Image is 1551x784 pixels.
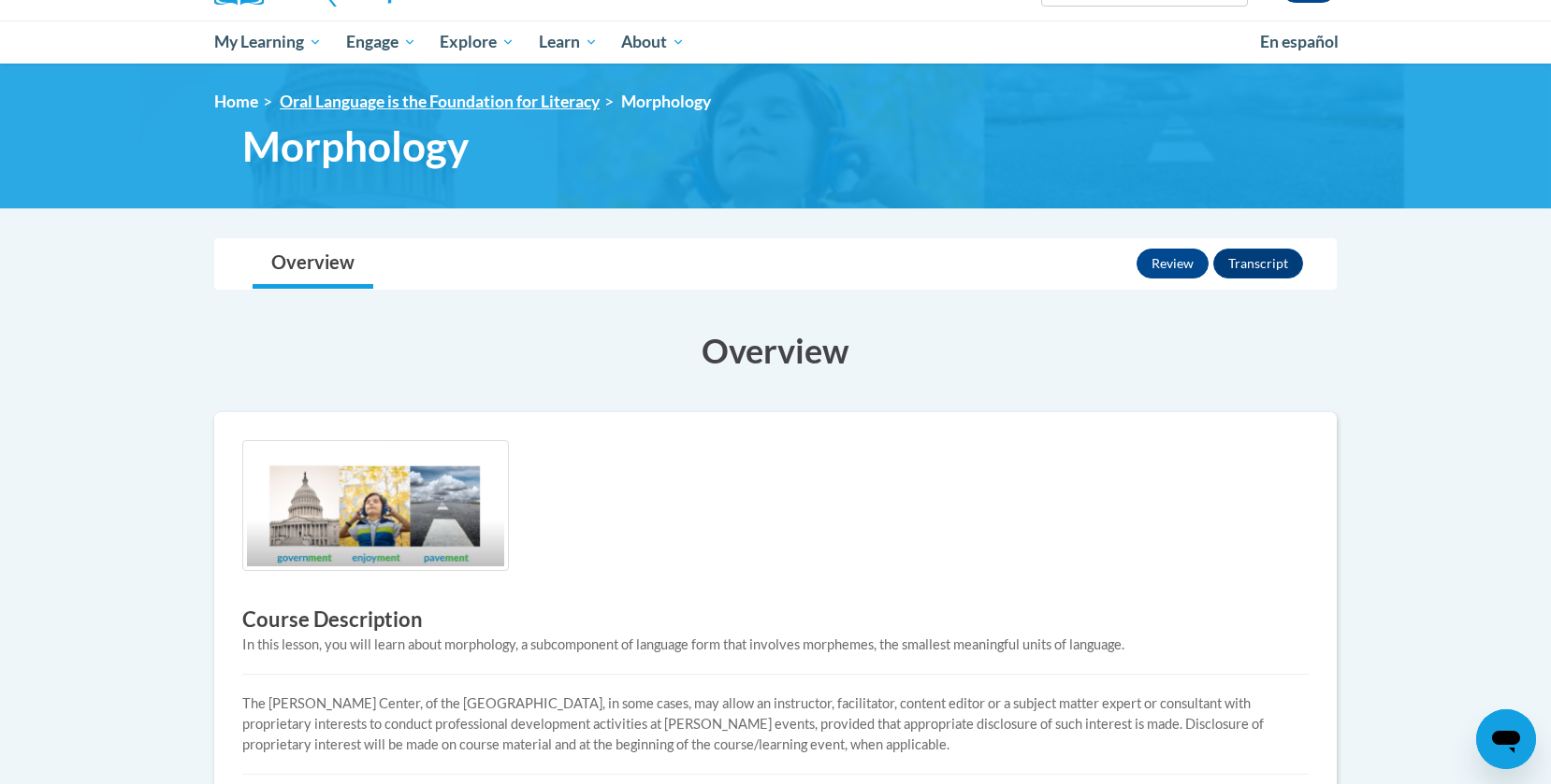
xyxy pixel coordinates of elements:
[440,31,515,53] span: Explore
[621,92,711,111] span: Morphology
[214,327,1337,374] h3: Overview
[242,440,509,572] img: Course logo image
[186,21,1365,64] div: Main menu
[202,21,334,64] a: My Learning
[1248,22,1351,62] a: En español
[242,121,469,171] span: Morphology
[214,31,322,53] span: My Learning
[242,634,1309,655] div: In this lesson, you will learn about morphology, a subcomponent of language form that involves mo...
[539,31,598,53] span: Learn
[621,31,685,53] span: About
[346,31,416,53] span: Engage
[610,21,698,64] a: About
[527,21,610,64] a: Learn
[242,606,1309,634] h3: Course Description
[253,239,373,289] a: Overview
[214,92,258,111] a: Home
[1213,249,1303,278] button: Transcript
[428,21,527,64] a: Explore
[334,21,428,64] a: Engage
[242,693,1309,755] p: The [PERSON_NAME] Center, of the [GEOGRAPHIC_DATA], in some cases, may allow an instructor, facil...
[280,92,600,111] a: Oral Language is the Foundation for Literacy
[1137,249,1209,278] button: Review
[1476,709,1536,769] iframe: Button to launch messaging window
[1260,32,1339,51] span: En español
